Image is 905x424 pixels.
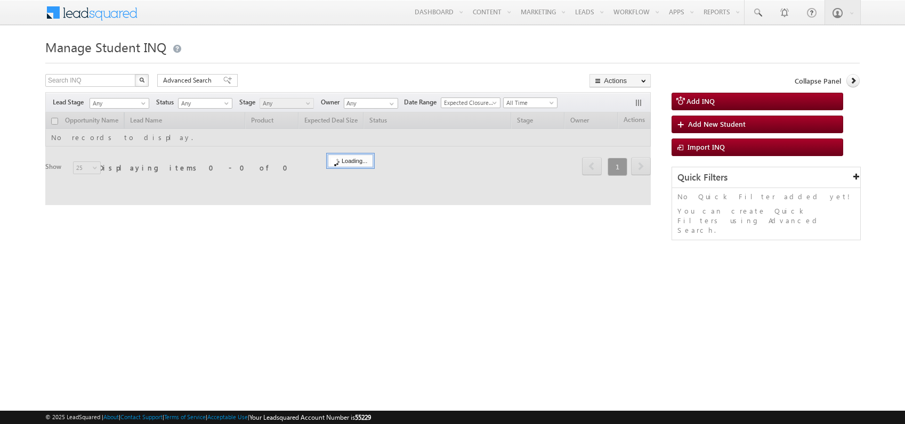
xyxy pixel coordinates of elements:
[589,74,651,87] button: Actions
[90,98,149,109] a: Any
[156,97,178,107] span: Status
[178,98,232,109] a: Any
[504,98,554,108] span: All Time
[139,77,144,83] img: Search
[260,99,311,108] span: Any
[321,97,344,107] span: Owner
[677,206,855,235] p: You can create Quick Filters using Advanced Search.
[120,413,163,420] a: Contact Support
[249,413,371,421] span: Your Leadsquared Account Number is
[328,154,373,167] div: Loading...
[672,167,860,188] div: Quick Filters
[163,76,215,85] span: Advanced Search
[503,97,557,108] a: All Time
[45,38,166,55] span: Manage Student INQ
[45,412,371,422] span: © 2025 LeadSquared | | | | |
[103,413,119,420] a: About
[677,192,855,201] p: No Quick Filter added yet!
[441,98,497,108] span: Expected Closure Date
[355,413,371,421] span: 55229
[207,413,248,420] a: Acceptable Use
[90,99,146,108] span: Any
[384,99,397,109] a: Show All Items
[239,97,260,107] span: Stage
[344,98,398,109] input: Type to Search
[164,413,206,420] a: Terms of Service
[260,98,314,109] a: Any
[179,99,229,108] span: Any
[688,119,746,128] span: Add New Student
[441,97,500,108] a: Expected Closure Date
[53,97,88,107] span: Lead Stage
[686,96,715,105] span: Add INQ
[688,142,725,151] span: Import INQ
[404,97,441,107] span: Date Range
[795,76,841,86] span: Collapse Panel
